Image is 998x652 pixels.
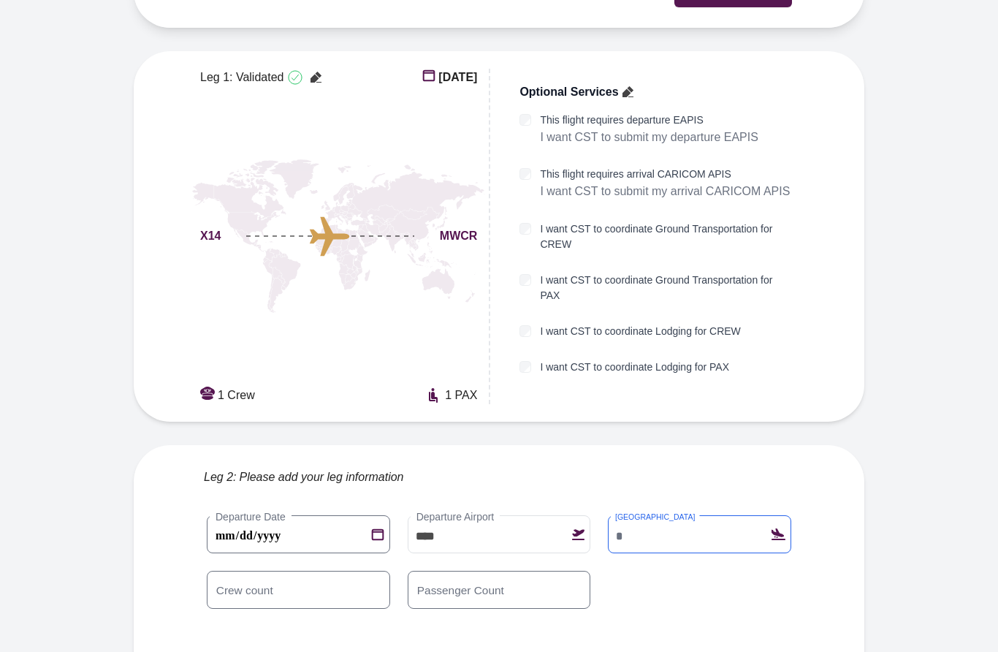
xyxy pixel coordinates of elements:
label: I want CST to coordinate Lodging for PAX [540,360,729,375]
span: [DATE] [438,69,477,86]
label: I want CST to coordinate Ground Transportation for PAX [540,273,795,303]
span: Leg 2: [204,469,236,486]
span: 1 Crew [218,387,255,404]
span: 1 PAX [445,387,477,404]
label: I want CST to coordinate Ground Transportation for CREW [540,221,795,252]
label: Departure Airport [411,509,500,524]
span: Please add your leg information [239,469,403,486]
label: Departure Date [210,509,292,524]
span: X14 [200,227,221,245]
span: Optional Services [519,83,618,101]
label: Passenger Count [411,582,511,598]
label: This flight requires departure EAPIS [540,113,758,128]
label: I want CST to coordinate Lodging for CREW [540,324,740,339]
p: I want CST to submit my arrival CARICOM APIS [540,182,790,201]
p: I want CST to submit my departure EAPIS [540,128,758,147]
label: This flight requires arrival CARICOM APIS [540,167,790,182]
label: [GEOGRAPHIC_DATA] [611,511,699,522]
label: Crew count [210,582,279,598]
span: Leg 1: Validated [200,69,283,86]
span: MWCR [440,227,478,245]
